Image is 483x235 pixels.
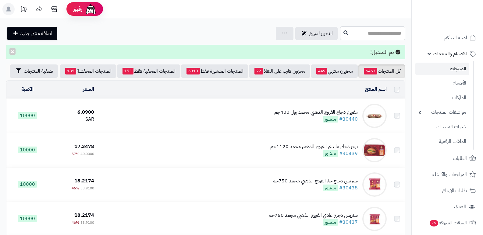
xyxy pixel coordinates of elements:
[9,48,16,55] button: ×
[339,219,358,226] a: #30437
[274,109,358,116] div: مفروم دجاج الفروج الذهبي مجمد رول 400جم
[339,184,358,192] a: #30438
[24,67,53,75] span: تصفية المنتجات
[254,68,263,74] span: 22
[10,64,58,78] button: تصفية المنتجات
[415,183,479,198] a: طلبات الإرجاع
[80,151,94,157] span: 40.0000
[20,30,52,37] span: اضافة منتج جديد
[249,64,310,78] a: مخزون قارب على النفاذ22
[339,116,358,123] a: #30440
[323,219,338,226] span: منشور
[316,68,327,74] span: 449
[18,112,37,119] span: 10000
[362,138,387,162] img: برجر دجاج عايدي الفروج الذهبي مجمد 1120جم
[181,64,248,78] a: المنتجات المنشورة فقط6310
[83,86,94,93] a: السعر
[73,5,82,13] span: رفيق
[117,64,180,78] a: المنتجات المخفية فقط153
[309,30,333,37] span: التحرير لسريع
[415,106,469,119] a: مواصفات المنتجات
[74,143,94,150] span: 17.3478
[74,177,94,185] span: 18.2174
[16,3,31,17] a: تحديثات المنصة
[362,104,387,128] img: مفروم دجاج الفروج الذهبي مجمد رول 400جم
[6,45,405,59] div: تم التعديل!
[358,64,405,78] a: كل المنتجات6463
[80,220,94,225] span: 33.9100
[430,220,438,226] span: 79
[415,77,469,90] a: الأقسام
[80,185,94,191] span: 33.9100
[51,109,94,116] div: 6.0900
[311,64,358,78] a: مخزون منتهي449
[323,116,338,123] span: منشور
[51,116,94,123] div: SAR
[415,120,469,133] a: خيارات المنتجات
[323,185,338,191] span: منشور
[415,216,479,230] a: السلات المتروكة79
[362,207,387,231] img: ستربس دجاج عادي الفروج الذهبي مجمد 750جم
[186,68,200,74] span: 6310
[323,150,338,157] span: منشور
[442,186,467,195] span: طلبات الإرجاع
[295,27,338,40] a: التحرير لسريع
[365,86,387,93] a: اسم المنتج
[72,185,79,191] span: 46%
[415,63,469,75] a: المنتجات
[18,147,37,153] span: 10000
[268,212,358,219] div: ستربس دجاج عادي الفروج الذهبي مجمد 750جم
[72,151,79,157] span: 57%
[415,151,479,166] a: الطلبات
[415,135,469,148] a: الملفات الرقمية
[7,27,57,40] a: اضافة منتج جديد
[65,68,76,74] span: 185
[415,199,479,214] a: العملاء
[74,212,94,219] span: 18.2174
[72,220,79,225] span: 46%
[454,202,466,211] span: العملاء
[272,178,358,185] div: ستربس دجاج حار الفروج الذهبي مجمد 750جم
[362,172,387,197] img: ستربس دجاج حار الفروج الذهبي مجمد 750جم
[432,170,467,179] span: المراجعات والأسئلة
[415,167,479,182] a: المراجعات والأسئلة
[429,219,467,227] span: السلات المتروكة
[453,154,467,163] span: الطلبات
[444,33,467,42] span: لوحة التحكم
[123,68,133,74] span: 153
[21,86,34,93] a: الكمية
[415,30,479,45] a: لوحة التحكم
[18,215,37,222] span: 10000
[270,143,358,150] div: برجر دجاج عايدي الفروج الذهبي مجمد 1120جم
[415,91,469,104] a: الماركات
[442,17,477,30] img: logo-2.png
[433,50,467,58] span: الأقسام والمنتجات
[60,64,116,78] a: المنتجات المخفضة185
[85,3,97,15] img: ai-face.png
[339,150,358,157] a: #30439
[364,68,377,74] span: 6463
[18,181,37,188] span: 10000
